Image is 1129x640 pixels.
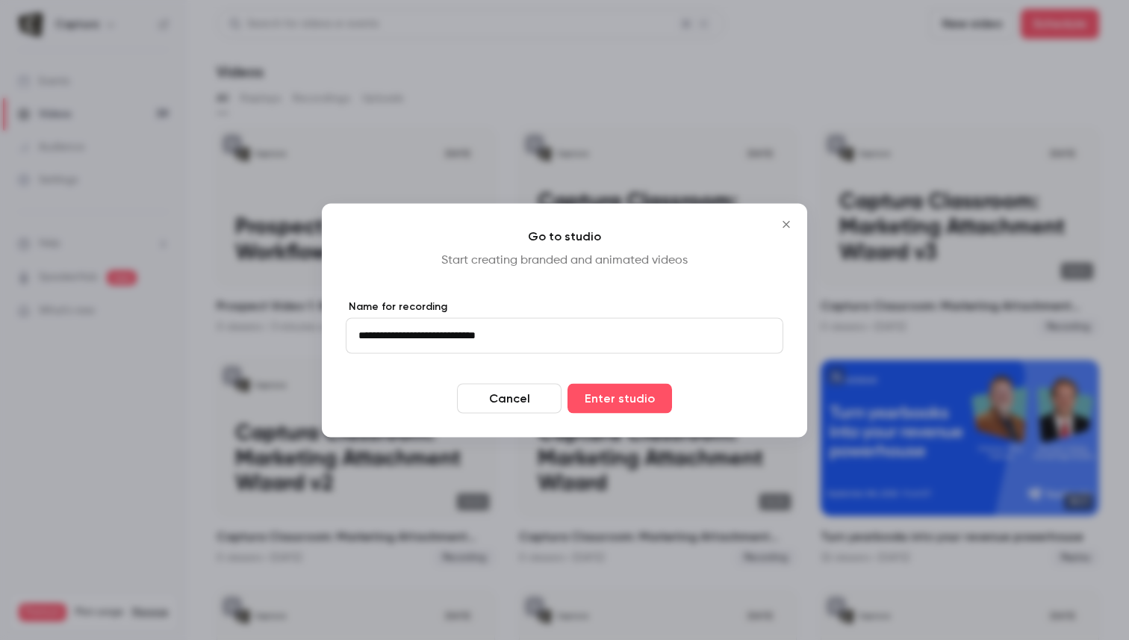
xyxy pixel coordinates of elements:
button: Cancel [457,383,562,413]
label: Name for recording [346,299,783,314]
h4: Go to studio [346,227,783,245]
button: Close [771,209,801,239]
button: Enter studio [567,383,672,413]
p: Start creating branded and animated videos [346,251,783,269]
